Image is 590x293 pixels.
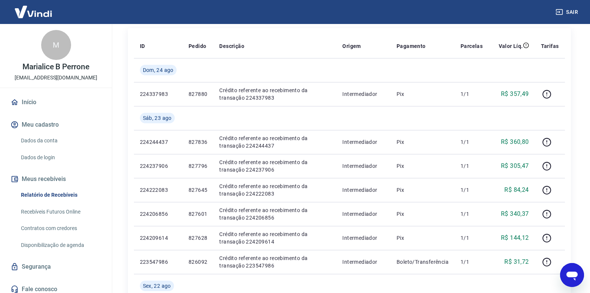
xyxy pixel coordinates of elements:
p: Crédito referente ao recebimento da transação 224237906 [219,158,330,173]
p: R$ 144,12 [501,233,529,242]
p: Intermediador [342,162,384,170]
span: Dom, 24 ago [143,66,174,74]
p: Marialice B Perrone [22,63,89,71]
p: Descrição [219,42,244,50]
p: 224222083 [140,186,177,194]
p: 224209614 [140,234,177,242]
p: 223547986 [140,258,177,266]
div: M [41,30,71,60]
p: 1/1 [461,258,483,266]
p: Crédito referente ao recebimento da transação 224337983 [219,87,330,102]
span: Sex, 22 ago [143,282,171,290]
p: Pix [397,186,449,194]
p: 1/1 [461,138,483,146]
p: Intermediador [342,210,384,218]
button: Meus recebíveis [9,171,103,187]
p: 224337983 [140,90,177,98]
button: Meu cadastro [9,117,103,133]
p: Intermediador [342,138,384,146]
button: Sair [554,5,581,19]
a: Contratos com credores [18,221,103,236]
a: Dados da conta [18,133,103,148]
p: Pix [397,210,449,218]
p: Boleto/Transferência [397,258,449,266]
p: 826092 [189,258,207,266]
p: 827880 [189,90,207,98]
p: Pix [397,234,449,242]
p: Crédito referente ao recebimento da transação 224206856 [219,206,330,221]
p: Crédito referente ao recebimento da transação 224209614 [219,230,330,245]
p: Intermediador [342,90,384,98]
p: Valor Líq. [499,42,523,50]
iframe: Botão para abrir a janela de mensagens [560,263,584,287]
p: Pix [397,90,449,98]
p: [EMAIL_ADDRESS][DOMAIN_NAME] [15,74,97,82]
p: ID [140,42,145,50]
p: R$ 31,72 [504,257,529,266]
p: R$ 305,47 [501,161,529,170]
p: Origem [342,42,361,50]
p: Parcelas [461,42,483,50]
p: 827628 [189,234,207,242]
p: R$ 360,80 [501,138,529,146]
p: Crédito referente ao recebimento da transação 224222083 [219,182,330,197]
p: R$ 340,37 [501,209,529,218]
p: Crédito referente ao recebimento da transação 224244437 [219,135,330,149]
p: 224237906 [140,162,177,170]
p: Pedido [189,42,206,50]
a: Dados de login [18,150,103,165]
p: 224206856 [140,210,177,218]
p: Crédito referente ao recebimento da transação 223547986 [219,254,330,269]
p: 1/1 [461,234,483,242]
p: Intermediador [342,258,384,266]
a: Recebíveis Futuros Online [18,204,103,220]
p: 827645 [189,186,207,194]
p: 827796 [189,162,207,170]
p: Pagamento [397,42,426,50]
a: Disponibilização de agenda [18,238,103,253]
p: 1/1 [461,210,483,218]
p: Intermediador [342,186,384,194]
p: Pix [397,138,449,146]
p: Intermediador [342,234,384,242]
p: R$ 357,49 [501,90,529,99]
span: Sáb, 23 ago [143,114,172,122]
a: Início [9,94,103,111]
p: 827601 [189,210,207,218]
p: Tarifas [541,42,559,50]
a: Relatório de Recebíveis [18,187,103,203]
p: 1/1 [461,162,483,170]
p: R$ 84,24 [504,185,529,194]
p: Pix [397,162,449,170]
p: 1/1 [461,90,483,98]
p: 1/1 [461,186,483,194]
p: 827836 [189,138,207,146]
a: Segurança [9,259,103,275]
img: Vindi [9,0,58,23]
p: 224244437 [140,138,177,146]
